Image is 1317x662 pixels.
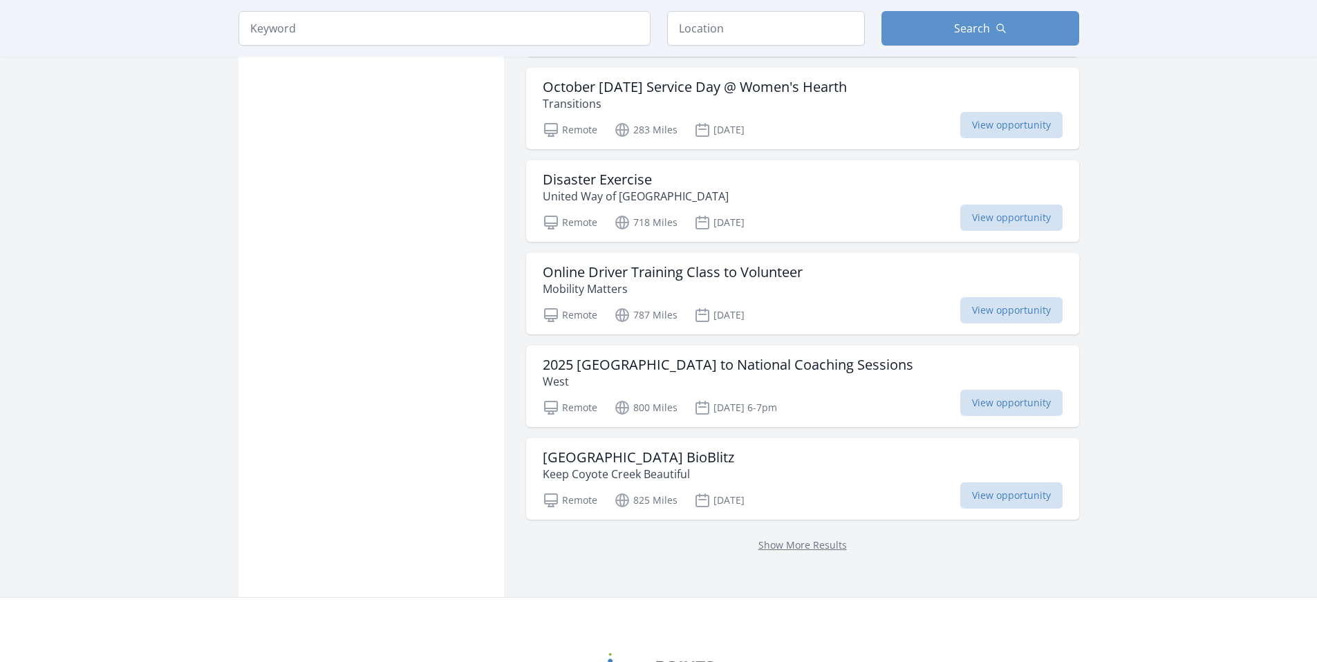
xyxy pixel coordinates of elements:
h3: [GEOGRAPHIC_DATA] BioBlitz [543,449,734,466]
p: 787 Miles [614,307,678,323]
a: Disaster Exercise United Way of [GEOGRAPHIC_DATA] Remote 718 Miles [DATE] View opportunity [526,160,1079,242]
input: Keyword [239,11,651,46]
h3: 2025 [GEOGRAPHIC_DATA] to National Coaching Sessions [543,357,913,373]
p: [DATE] [694,214,745,231]
p: 718 Miles [614,214,678,231]
p: Remote [543,307,597,323]
span: Search [954,20,990,37]
h3: Online Driver Training Class to Volunteer [543,264,803,281]
p: [DATE] [694,492,745,509]
p: Remote [543,492,597,509]
button: Search [881,11,1079,46]
p: Mobility Matters [543,281,803,297]
p: United Way of [GEOGRAPHIC_DATA] [543,188,729,205]
span: View opportunity [960,112,1063,138]
span: View opportunity [960,297,1063,323]
p: 825 Miles [614,492,678,509]
a: [GEOGRAPHIC_DATA] BioBlitz Keep Coyote Creek Beautiful Remote 825 Miles [DATE] View opportunity [526,438,1079,520]
p: Remote [543,399,597,416]
span: View opportunity [960,482,1063,509]
a: Online Driver Training Class to Volunteer Mobility Matters Remote 787 Miles [DATE] View opportunity [526,253,1079,334]
h3: October [DATE] Service Day @ Women's Hearth [543,79,847,95]
p: 800 Miles [614,399,678,416]
input: Location [667,11,865,46]
span: View opportunity [960,390,1063,416]
h3: Disaster Exercise [543,171,729,188]
p: Remote [543,122,597,138]
p: Remote [543,214,597,231]
a: 2025 [GEOGRAPHIC_DATA] to National Coaching Sessions West Remote 800 Miles [DATE] 6-7pm View oppo... [526,346,1079,427]
a: October [DATE] Service Day @ Women's Hearth Transitions Remote 283 Miles [DATE] View opportunity [526,68,1079,149]
p: [DATE] [694,122,745,138]
p: [DATE] [694,307,745,323]
a: Show More Results [758,538,847,551]
p: Keep Coyote Creek Beautiful [543,466,734,482]
p: [DATE] 6-7pm [694,399,777,416]
p: 283 Miles [614,122,678,138]
span: View opportunity [960,205,1063,231]
p: West [543,373,913,390]
p: Transitions [543,95,847,112]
